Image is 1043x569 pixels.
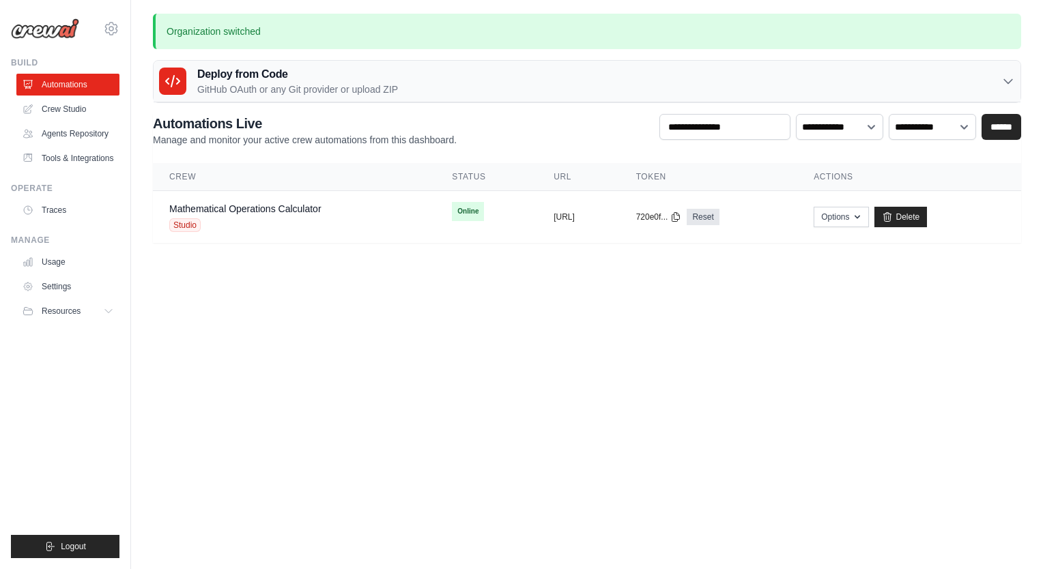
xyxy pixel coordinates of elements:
[11,235,119,246] div: Manage
[153,163,435,191] th: Crew
[16,98,119,120] a: Crew Studio
[16,276,119,297] a: Settings
[16,199,119,221] a: Traces
[16,123,119,145] a: Agents Repository
[435,163,537,191] th: Status
[797,163,1021,191] th: Actions
[874,207,927,227] a: Delete
[153,14,1021,49] p: Organization switched
[61,541,86,552] span: Logout
[153,114,457,133] h2: Automations Live
[452,202,484,221] span: Online
[687,209,719,225] a: Reset
[197,66,398,83] h3: Deploy from Code
[169,218,201,232] span: Studio
[11,18,79,39] img: Logo
[16,251,119,273] a: Usage
[16,74,119,96] a: Automations
[11,183,119,194] div: Operate
[169,203,322,214] a: Mathematical Operations Calculator
[16,300,119,322] button: Resources
[975,504,1043,569] iframe: Chat Widget
[636,211,682,222] button: 720e0f...
[620,163,797,191] th: Token
[153,133,457,147] p: Manage and monitor your active crew automations from this dashboard.
[16,147,119,169] a: Tools & Integrations
[814,207,869,227] button: Options
[11,535,119,558] button: Logout
[11,57,119,68] div: Build
[42,306,81,317] span: Resources
[197,83,398,96] p: GitHub OAuth or any Git provider or upload ZIP
[537,163,620,191] th: URL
